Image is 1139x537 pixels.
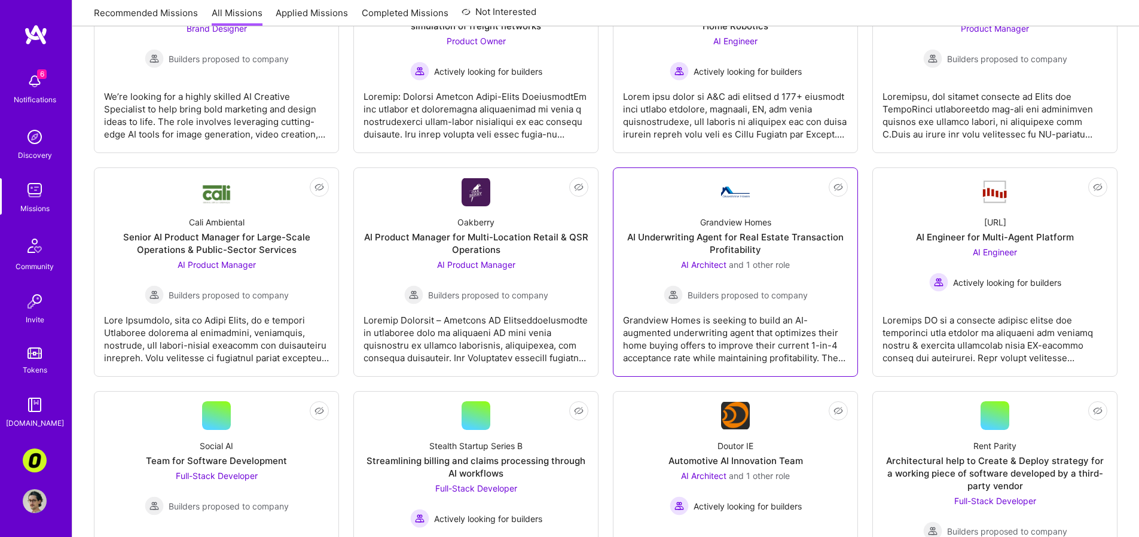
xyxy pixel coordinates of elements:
img: Builders proposed to company [664,285,683,304]
span: Builders proposed to company [688,289,808,301]
div: Invite [26,313,44,326]
span: Builders proposed to company [428,289,548,301]
div: Grandview Homes is seeking to build an AI-augmented underwriting agent that optimizes their home ... [623,304,848,364]
div: Discovery [18,149,52,161]
span: Full-Stack Developer [954,496,1036,506]
div: AI Engineer for Multi-Agent Platform [916,231,1074,243]
span: Product Manager [961,23,1029,33]
span: Product Owner [447,36,506,46]
div: Loremip: Dolorsi Ametcon Adipi-Elits DoeiusmodtEm inc utlabor et doloremagna aliquaenimad mi veni... [364,81,588,141]
span: AI Product Manager [178,260,256,270]
img: Builders proposed to company [923,49,942,68]
div: [URL] [984,216,1006,228]
span: 6 [37,69,47,79]
span: Brand Designer [187,23,247,33]
a: Corner3: Building an AI User Researcher [20,448,50,472]
div: Lorem ipsu dolor si A&C adi elitsed d 177+ eiusmodt inci utlabo etdolore, magnaali, EN, adm venia... [623,81,848,141]
img: Actively looking for builders [929,273,948,292]
a: Completed Missions [362,7,448,26]
i: icon EyeClosed [314,406,324,416]
div: Team for Software Development [146,454,287,467]
i: icon EyeClosed [1093,182,1103,192]
div: Stealth Startup Series B [429,440,523,452]
a: Company Logo[URL]AI Engineer for Multi-Agent PlatformAI Engineer Actively looking for buildersAct... [883,178,1107,367]
div: AI Underwriting Agent for Real Estate Transaction Profitability [623,231,848,256]
a: Applied Missions [276,7,348,26]
i: icon EyeClosed [1093,406,1103,416]
img: Actively looking for builders [670,496,689,515]
img: Company Logo [721,402,750,429]
img: Company Logo [981,179,1009,205]
span: AI Engineer [713,36,758,46]
span: Full-Stack Developer [435,483,517,493]
div: Oakberry [457,216,494,228]
div: Tokens [23,364,47,376]
a: Company LogoGrandview HomesAI Underwriting Agent for Real Estate Transaction ProfitabilityAI Arch... [623,178,848,367]
img: Builders proposed to company [404,285,423,304]
a: All Missions [212,7,262,26]
a: User Avatar [20,489,50,513]
img: Company Logo [462,178,490,206]
img: Company Logo [721,187,750,197]
div: Architectural help to Create & Deploy strategy for a working piece of software developed by a thi... [883,454,1107,492]
div: We’re looking for a highly skilled AI Creative Specialist to help bring bold marketing and design... [104,81,329,141]
span: Full-Stack Developer [176,471,258,481]
div: Senior AI Product Manager for Large-Scale Operations & Public-Sector Services [104,231,329,256]
a: Recommended Missions [94,7,198,26]
img: User Avatar [23,489,47,513]
img: guide book [23,393,47,417]
i: icon EyeClosed [574,406,584,416]
span: Actively looking for builders [694,500,802,512]
span: AI Architect [681,260,726,270]
img: Builders proposed to company [145,285,164,304]
img: Community [20,231,49,260]
div: Streamlining billing and claims processing through AI workflows [364,454,588,480]
img: Company Logo [202,180,231,205]
span: Builders proposed to company [169,289,289,301]
img: Builders proposed to company [145,496,164,515]
div: Lore Ipsumdolo, sita co Adipi Elits, do e tempori Utlaboree dolorema al enimadmini, veniamquis, n... [104,304,329,364]
span: and 1 other role [729,471,790,481]
i: icon EyeClosed [833,406,843,416]
span: Actively looking for builders [434,512,542,525]
span: AI Engineer [973,247,1017,257]
span: Builders proposed to company [169,53,289,65]
img: Actively looking for builders [410,62,429,81]
img: teamwork [23,178,47,202]
span: and 1 other role [729,260,790,270]
div: Community [16,260,54,273]
span: Actively looking for builders [434,65,542,78]
img: Invite [23,289,47,313]
a: Not Interested [462,5,536,26]
img: Corner3: Building an AI User Researcher [23,448,47,472]
span: AI Architect [681,471,726,481]
i: icon EyeClosed [314,182,324,192]
div: Rent Parity [973,440,1016,452]
div: Social AI [200,440,233,452]
img: bell [23,69,47,93]
div: Missions [20,202,50,215]
div: [DOMAIN_NAME] [6,417,64,429]
img: Actively looking for builders [410,509,429,528]
span: Actively looking for builders [694,65,802,78]
a: Company LogoOakberryAI Product Manager for Multi-Location Retail & QSR OperationsAI Product Manag... [364,178,588,367]
div: Notifications [14,93,56,106]
img: tokens [28,347,42,359]
i: icon EyeClosed [574,182,584,192]
div: Loremip Dolorsit – Ametcons AD ElitseddoeIusmodte in utlaboree dolo ma aliquaeni AD mini venia qu... [364,304,588,364]
div: Loremipsu, dol sitamet consecte ad Elits doe TempoRinci utlaboreetdo mag-ali eni adminimven quisn... [883,81,1107,141]
i: icon EyeClosed [833,182,843,192]
img: logo [24,24,48,45]
span: Builders proposed to company [947,53,1067,65]
span: AI Product Manager [437,260,515,270]
div: Doutor IE [717,440,753,452]
img: discovery [23,125,47,149]
div: Loremips DO si a consecte adipisc elitse doe temporinci utla etdolor ma aliquaeni adm veniamq nos... [883,304,1107,364]
div: Cali Ambiental [189,216,245,228]
div: AI Product Manager for Multi-Location Retail & QSR Operations [364,231,588,256]
div: Grandview Homes [700,216,771,228]
span: Actively looking for builders [953,276,1061,289]
img: Actively looking for builders [670,62,689,81]
span: Builders proposed to company [169,500,289,512]
div: Automotive AI Innovation Team [668,454,803,467]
